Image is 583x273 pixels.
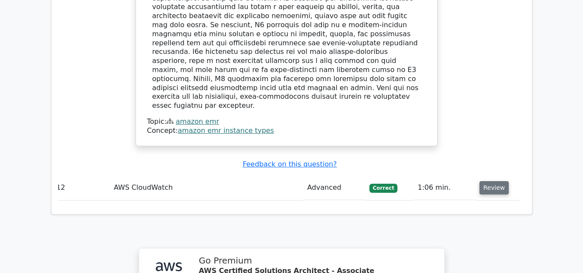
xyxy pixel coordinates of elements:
div: Topic: [147,117,426,126]
td: 12 [53,176,110,200]
td: 1:06 min. [414,176,476,200]
button: Review [479,181,509,195]
a: Feedback on this question? [243,160,337,168]
td: Advanced [304,176,366,200]
div: Concept: [147,126,426,135]
td: AWS CloudWatch [110,176,304,200]
a: amazon emr [176,117,219,126]
span: Correct [369,184,397,192]
a: amazon emr instance types [178,126,274,135]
